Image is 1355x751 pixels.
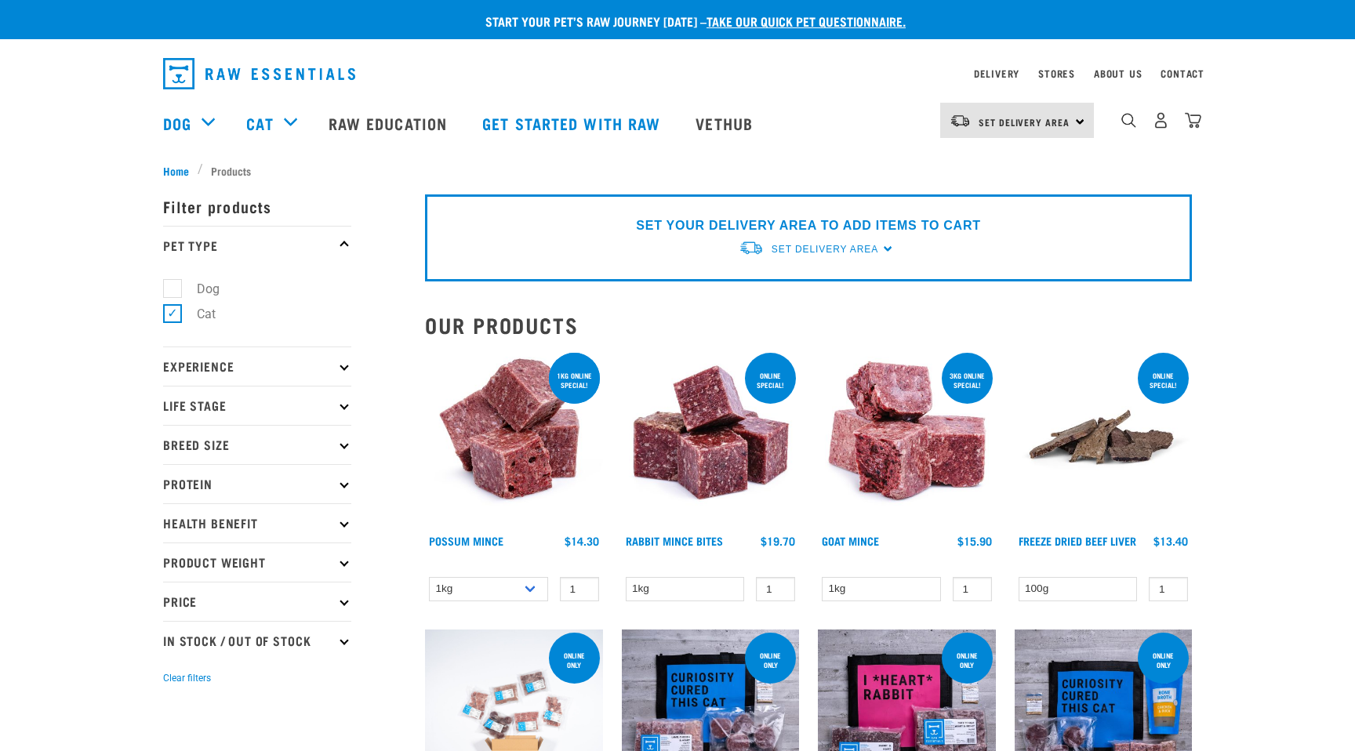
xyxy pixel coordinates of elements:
[163,425,351,464] p: Breed Size
[1015,350,1193,528] img: Stack Of Freeze Dried Beef Liver For Pets
[467,92,680,154] a: Get started with Raw
[163,162,198,179] a: Home
[739,240,764,256] img: van-moving.png
[313,92,467,154] a: Raw Education
[1161,71,1204,76] a: Contact
[745,644,796,677] div: online only
[622,350,800,528] img: Whole Minced Rabbit Cubes 01
[560,577,599,601] input: 1
[957,535,992,547] div: $15.90
[974,71,1019,76] a: Delivery
[979,119,1070,125] span: Set Delivery Area
[756,577,795,601] input: 1
[565,535,599,547] div: $14.30
[151,52,1204,96] nav: dropdown navigation
[425,350,603,528] img: 1102 Possum Mince 01
[1038,71,1075,76] a: Stores
[818,350,996,528] img: 1077 Wild Goat Mince 01
[761,535,795,547] div: $19.70
[163,58,355,89] img: Raw Essentials Logo
[1149,577,1188,601] input: 1
[745,364,796,397] div: ONLINE SPECIAL!
[636,216,980,235] p: SET YOUR DELIVERY AREA TO ADD ITEMS TO CART
[1019,538,1136,543] a: Freeze Dried Beef Liver
[1138,364,1189,397] div: ONLINE SPECIAL!
[172,279,226,299] label: Dog
[953,577,992,601] input: 1
[626,538,723,543] a: Rabbit Mince Bites
[772,244,878,255] span: Set Delivery Area
[549,644,600,677] div: ONLINE ONLY
[549,364,600,397] div: 1kg online special!
[707,17,906,24] a: take our quick pet questionnaire.
[942,364,993,397] div: 3kg online special!
[1153,112,1169,129] img: user.png
[163,226,351,265] p: Pet Type
[942,644,993,677] div: online only
[163,464,351,503] p: Protein
[163,542,351,582] p: Product Weight
[163,187,351,226] p: Filter products
[1138,644,1189,677] div: online only
[163,503,351,542] p: Health Benefit
[163,346,351,386] p: Experience
[163,386,351,425] p: Life Stage
[680,92,772,154] a: Vethub
[1153,535,1188,547] div: $13.40
[425,313,1192,337] h2: Our Products
[1121,113,1136,128] img: home-icon-1@2x.png
[950,114,971,128] img: van-moving.png
[1094,71,1142,76] a: About Us
[1185,112,1201,129] img: home-icon@2x.png
[172,304,222,324] label: Cat
[163,582,351,621] p: Price
[429,538,503,543] a: Possum Mince
[163,621,351,660] p: In Stock / Out Of Stock
[163,111,191,135] a: Dog
[163,162,189,179] span: Home
[246,111,273,135] a: Cat
[822,538,879,543] a: Goat Mince
[163,671,211,685] button: Clear filters
[163,162,1192,179] nav: breadcrumbs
